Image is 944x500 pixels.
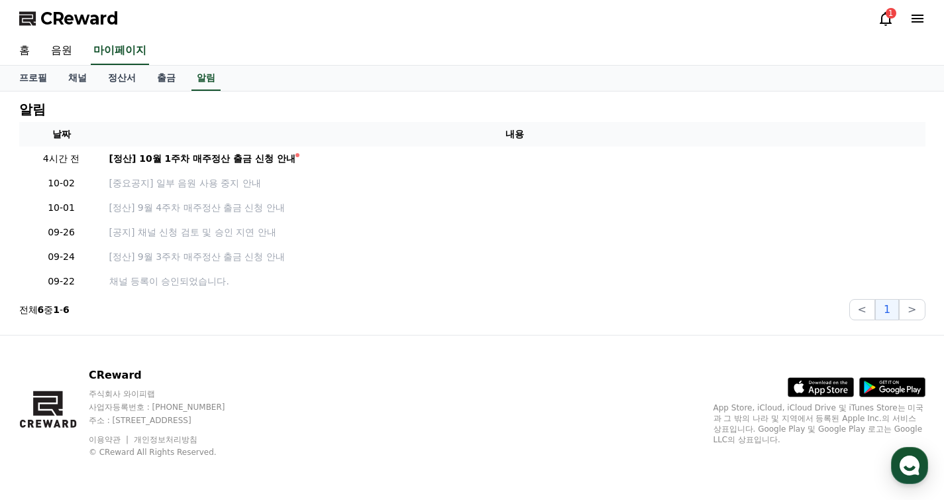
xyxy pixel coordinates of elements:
a: CReward [19,8,119,29]
a: 출금 [146,66,186,91]
p: 전체 중 - [19,303,70,316]
p: 09-22 [25,275,99,288]
h4: 알림 [19,102,46,117]
a: 프로필 [9,66,58,91]
p: 주소 : [STREET_ADDRESS] [89,415,250,426]
th: 내용 [104,122,925,147]
button: < [849,299,875,320]
a: [정산] 9월 3주차 매주정산 출금 신청 안내 [109,250,920,264]
a: [공지] 채널 신청 검토 및 승인 지연 안내 [109,225,920,239]
p: 채널 등록이 승인되었습니다. [109,275,920,288]
a: [중요공지] 일부 음원 사용 중지 안내 [109,176,920,190]
span: CReward [40,8,119,29]
p: 09-26 [25,225,99,239]
span: 대화 [121,410,137,421]
p: 주식회사 와이피랩 [89,389,250,399]
a: 채널 [58,66,97,91]
p: 10-02 [25,176,99,190]
span: 홈 [42,410,50,420]
a: 정산서 [97,66,146,91]
p: App Store, iCloud, iCloud Drive 및 iTunes Store는 미국과 그 밖의 나라 및 지역에서 등록된 Apple Inc.의 서비스 상표입니다. Goo... [713,403,925,445]
strong: 6 [63,304,70,315]
p: 사업자등록번호 : [PHONE_NUMBER] [89,402,250,412]
a: 마이페이지 [91,37,149,65]
a: [정산] 10월 1주차 매주정산 출금 신청 안내 [109,152,920,166]
div: [정산] 10월 1주차 매주정산 출금 신청 안내 [109,152,295,166]
strong: 6 [38,304,44,315]
a: [정산] 9월 4주차 매주정산 출금 신청 안내 [109,201,920,215]
a: 개인정보처리방침 [134,435,197,444]
a: 음원 [40,37,83,65]
a: 1 [878,11,894,27]
p: 09-24 [25,250,99,264]
a: 알림 [191,66,221,91]
a: 이용약관 [89,435,131,444]
div: 1 [886,8,896,19]
a: 홈 [9,37,40,65]
th: 날짜 [19,122,104,147]
a: 대화 [87,390,171,423]
p: CReward [89,367,250,383]
button: 1 [875,299,899,320]
button: > [899,299,925,320]
a: 설정 [171,390,254,423]
a: 홈 [4,390,87,423]
p: 10-01 [25,201,99,215]
p: 4시간 전 [25,152,99,166]
strong: 1 [53,304,60,315]
span: 설정 [205,410,221,420]
p: © CReward All Rights Reserved. [89,447,250,458]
